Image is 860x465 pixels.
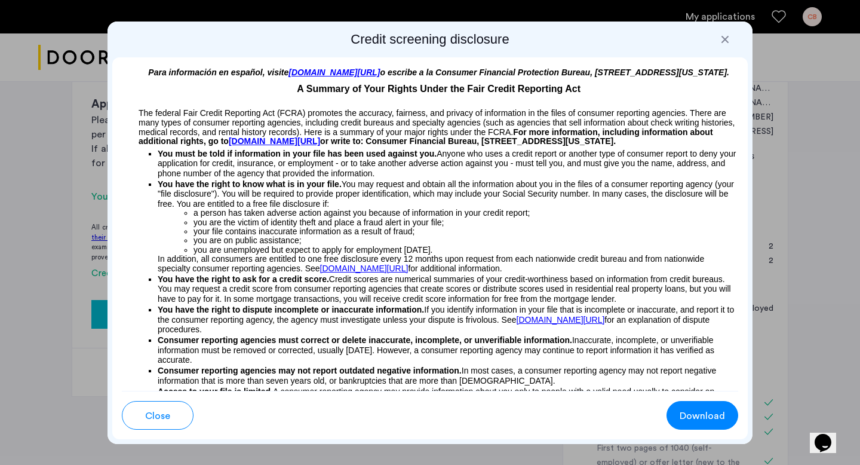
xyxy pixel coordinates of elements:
[148,68,288,77] span: Para información en español, visite
[122,401,193,430] button: button
[193,209,738,218] li: a person has taken adverse action against you because of information in your credit report;
[517,315,605,325] a: [DOMAIN_NAME][URL]
[320,136,616,146] span: or write to: Consumer Financial Bureau, [STREET_ADDRESS][US_STATE].
[229,137,320,146] a: [DOMAIN_NAME][URL]
[158,305,424,314] span: You have the right to dispute incomplete or inaccurate information.
[193,246,738,255] li: you are unemployed but expect to apply for employment [DATE].
[158,387,273,396] span: Access to your file is limited.
[158,305,734,334] span: If you identify information in your file that is incomplete or inaccurate, and report it to the c...
[193,236,738,245] li: you are on public assistance;
[112,31,748,48] h2: Credit screening disclosure
[158,179,342,189] span: You have the right to know what is in your file.
[158,387,738,406] p: A consumer reporting agency may provide information about you only to people with a valid need us...
[810,417,848,453] iframe: chat widget
[158,149,437,158] span: You must be told if information in your file has been used against you.
[139,108,735,136] span: The federal Fair Credit Reporting Act (FCRA) promotes the accuracy, fairness, and privacy of info...
[158,146,738,178] p: Anyone who uses a credit report or another type of consumer report to deny your application for c...
[122,77,738,96] p: A Summary of Your Rights Under the Fair Credit Reporting Act
[158,254,704,273] span: In addition, all consumers are entitled to one free disclosure every 12 months upon request from ...
[139,127,713,146] span: For more information, including information about additional rights, go to
[158,179,738,209] p: You may request and obtain all the information about you in the files of a consumer reporting age...
[380,68,730,77] span: o escribe a la Consumer Financial Protection Bureau, [STREET_ADDRESS][US_STATE].
[193,227,738,236] li: your file contains inaccurate information as a result of fraud;
[666,401,738,430] button: button
[158,335,572,345] span: Consumer reporting agencies must correct or delete inaccurate, incomplete, or unverifiable inform...
[408,264,502,273] span: for additional information.
[680,409,725,423] span: Download
[193,218,738,227] li: you are the victim of identity theft and place a fraud alert in your file;
[158,335,738,365] p: Inaccurate, incomplete, or unverifiable information must be removed or corrected, usually [DATE]....
[288,68,380,77] a: [DOMAIN_NAME][URL]
[158,366,462,375] span: Consumer reporting agencies may not report outdated negative information.
[158,274,329,284] span: You have the right to ask for a credit score.
[158,366,738,386] p: In most cases, a consumer reporting agency may not report negative information that is more than ...
[158,274,738,304] p: Credit scores are numerical summaries of your credit-worthiness based on information from credit ...
[145,409,170,423] span: Close
[320,264,408,273] a: [DOMAIN_NAME][URL]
